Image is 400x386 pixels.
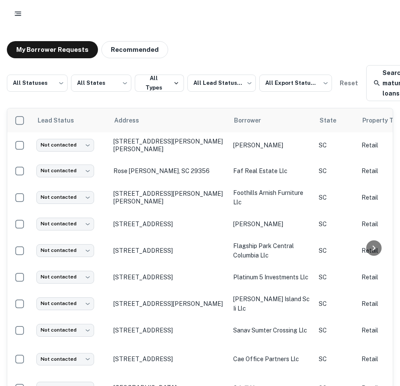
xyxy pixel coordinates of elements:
p: [PERSON_NAME] [233,219,310,229]
p: SC [319,326,353,335]
p: flagship park central columbia llc [233,241,310,260]
p: SC [319,354,353,364]
p: [PERSON_NAME] [233,141,310,150]
p: [STREET_ADDRESS][PERSON_NAME][PERSON_NAME] [113,138,225,153]
p: SC [319,166,353,176]
p: faf real estate llc [233,166,310,176]
p: cae office partners llc [233,354,310,364]
p: platinum 5 investments llc [233,272,310,282]
p: SC [319,193,353,202]
button: My Borrower Requests [7,41,98,58]
p: [STREET_ADDRESS] [113,273,225,281]
button: Reset [335,75,363,92]
p: Rose [PERSON_NAME], SC 29356 [113,167,225,175]
p: [STREET_ADDRESS] [113,355,225,363]
div: All Lead Statuses [187,72,256,94]
p: [STREET_ADDRESS] [113,247,225,254]
p: SC [319,272,353,282]
div: Not contacted [36,139,94,151]
div: Not contacted [36,271,94,283]
p: SC [319,141,353,150]
th: Borrower [229,108,314,132]
p: sanav sumter crossing llc [233,326,310,335]
p: SC [319,246,353,255]
p: foothills arnish furniture llc [233,188,310,207]
div: Not contacted [36,324,94,336]
th: Lead Status [32,108,109,132]
div: Not contacted [36,165,94,177]
th: State [314,108,357,132]
div: Not contacted [36,353,94,365]
p: [STREET_ADDRESS][PERSON_NAME][PERSON_NAME] [113,190,225,205]
button: Recommended [101,41,168,58]
span: Borrower [234,115,272,126]
p: SC [319,299,353,308]
span: State [320,115,347,126]
div: Not contacted [36,297,94,310]
p: [STREET_ADDRESS] [113,326,225,334]
span: Lead Status [37,115,85,126]
div: Not contacted [36,191,94,203]
th: Address [109,108,229,132]
p: SC [319,219,353,229]
p: [STREET_ADDRESS] [113,220,225,228]
button: All Types [135,75,184,92]
div: All Statuses [7,72,68,94]
div: All Export Statuses [259,72,332,94]
span: Address [114,115,150,126]
iframe: Chat Widget [357,317,400,359]
p: [STREET_ADDRESS][PERSON_NAME] [113,300,225,308]
div: All States [71,72,132,94]
div: Not contacted [36,244,94,257]
p: [PERSON_NAME] island sc ii llc [233,294,310,313]
div: Not contacted [36,218,94,230]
